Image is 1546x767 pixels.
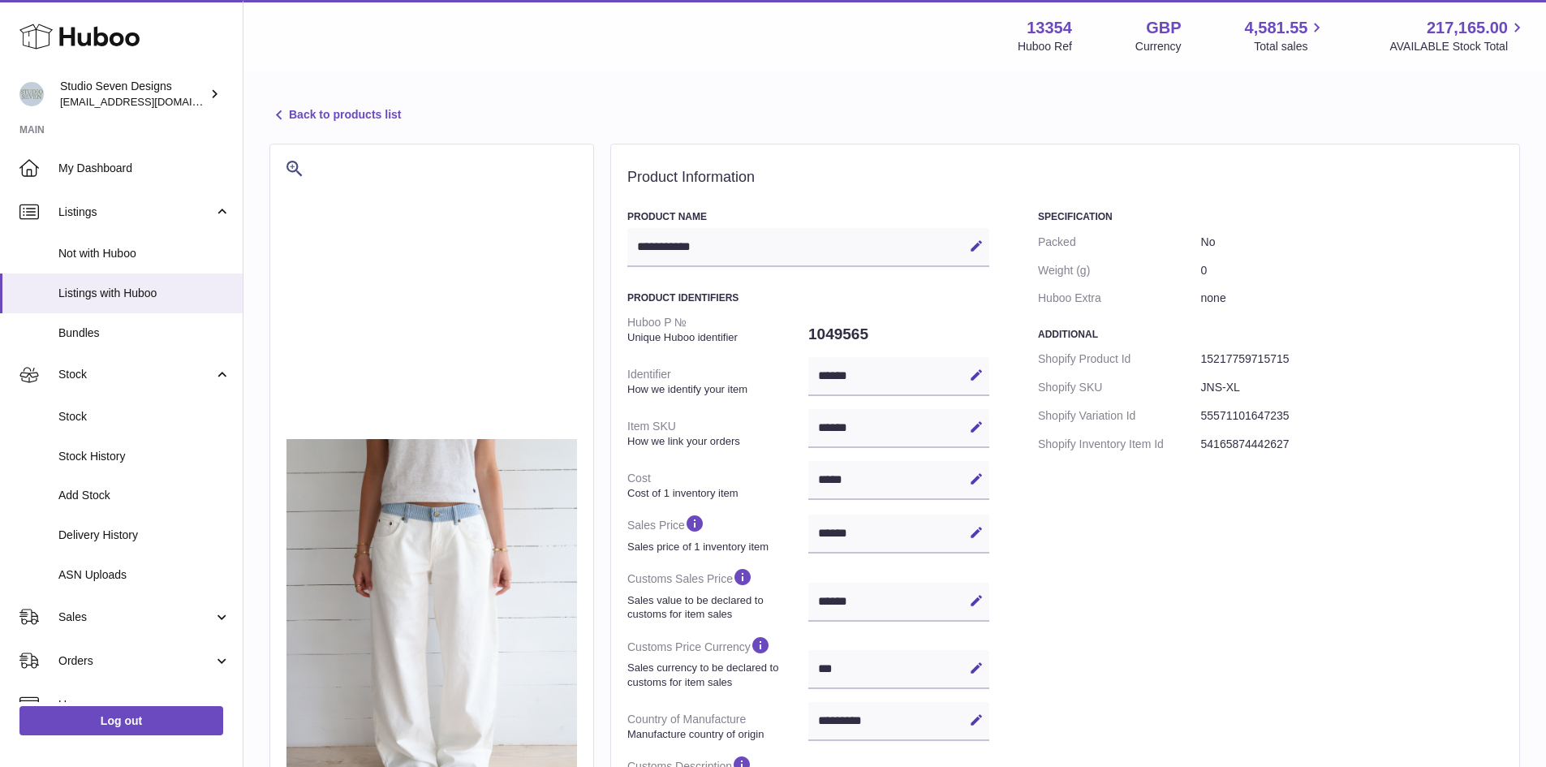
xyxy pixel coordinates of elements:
[1201,256,1503,285] dd: 0
[627,560,808,627] dt: Customs Sales Price
[1245,17,1308,39] span: 4,581.55
[58,697,230,713] span: Usage
[1201,228,1503,256] dd: No
[58,449,230,464] span: Stock History
[1201,345,1503,373] dd: 15217759715715
[627,628,808,696] dt: Customs Price Currency
[58,246,230,261] span: Not with Huboo
[808,317,989,351] dd: 1049565
[58,653,213,669] span: Orders
[627,308,808,351] dt: Huboo P №
[627,210,989,223] h3: Product Name
[627,169,1503,187] h2: Product Information
[627,412,808,455] dt: Item SKU
[1427,17,1508,39] span: 217,165.00
[58,161,230,176] span: My Dashboard
[1389,39,1527,54] span: AVAILABLE Stock Total
[58,567,230,583] span: ASN Uploads
[60,95,239,108] span: [EMAIL_ADDRESS][DOMAIN_NAME]
[627,540,804,554] strong: Sales price of 1 inventory item
[58,528,230,543] span: Delivery History
[1038,373,1201,402] dt: Shopify SKU
[627,360,808,403] dt: Identifier
[58,488,230,503] span: Add Stock
[1201,373,1503,402] dd: JNS-XL
[1135,39,1182,54] div: Currency
[1038,328,1503,341] h3: Additional
[627,291,989,304] h3: Product Identifiers
[58,610,213,625] span: Sales
[58,286,230,301] span: Listings with Huboo
[1038,256,1201,285] dt: Weight (g)
[627,434,804,449] strong: How we link your orders
[58,325,230,341] span: Bundles
[1389,17,1527,54] a: 217,165.00 AVAILABLE Stock Total
[58,205,213,220] span: Listings
[1038,345,1201,373] dt: Shopify Product Id
[58,409,230,424] span: Stock
[627,486,804,501] strong: Cost of 1 inventory item
[1038,284,1201,312] dt: Huboo Extra
[627,593,804,622] strong: Sales value to be declared to customs for item sales
[1201,430,1503,459] dd: 54165874442627
[627,705,808,748] dt: Country of Manufacture
[627,464,808,506] dt: Cost
[1018,39,1072,54] div: Huboo Ref
[627,330,804,345] strong: Unique Huboo identifier
[1245,17,1327,54] a: 4,581.55 Total sales
[58,367,213,382] span: Stock
[1038,210,1503,223] h3: Specification
[627,382,804,397] strong: How we identify your item
[1254,39,1326,54] span: Total sales
[60,79,206,110] div: Studio Seven Designs
[19,706,223,735] a: Log out
[269,106,401,125] a: Back to products list
[627,661,804,689] strong: Sales currency to be declared to customs for item sales
[1201,284,1503,312] dd: none
[19,82,44,106] img: contact.studiosevendesigns@gmail.com
[1038,430,1201,459] dt: Shopify Inventory Item Id
[627,506,808,560] dt: Sales Price
[1038,228,1201,256] dt: Packed
[1201,402,1503,430] dd: 55571101647235
[627,727,804,742] strong: Manufacture country of origin
[1038,402,1201,430] dt: Shopify Variation Id
[1146,17,1181,39] strong: GBP
[1027,17,1072,39] strong: 13354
